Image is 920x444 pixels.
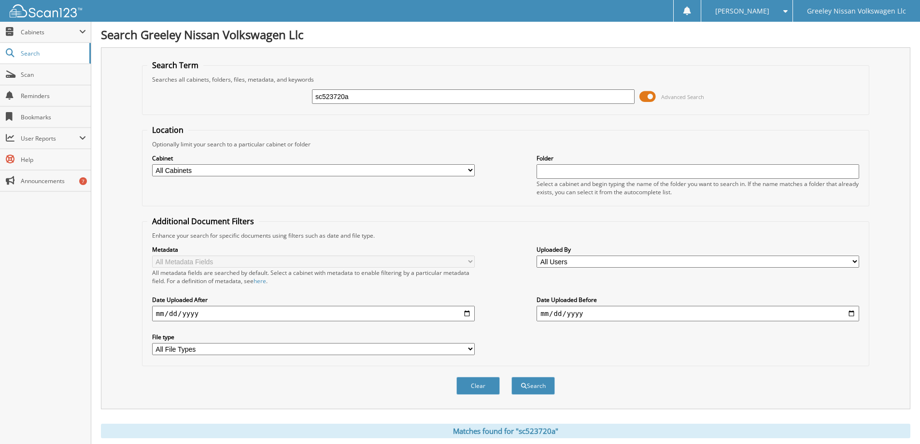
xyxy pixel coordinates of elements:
[147,75,864,84] div: Searches all cabinets, folders, files, metadata, and keywords
[21,49,85,57] span: Search
[147,60,203,71] legend: Search Term
[21,92,86,100] span: Reminders
[152,269,475,285] div: All metadata fields are searched by default. Select a cabinet with metadata to enable filtering b...
[21,156,86,164] span: Help
[661,93,704,100] span: Advanced Search
[21,113,86,121] span: Bookmarks
[79,177,87,185] div: 7
[254,277,266,285] a: here
[147,231,864,240] div: Enhance your search for specific documents using filters such as date and file type.
[10,4,82,17] img: scan123-logo-white.svg
[537,296,859,304] label: Date Uploaded Before
[101,27,910,43] h1: Search Greeley Nissan Volkswagen Llc
[147,125,188,135] legend: Location
[537,154,859,162] label: Folder
[456,377,500,395] button: Clear
[21,134,79,143] span: User Reports
[147,140,864,148] div: Optionally limit your search to a particular cabinet or folder
[101,424,910,438] div: Matches found for "sc523720a"
[147,216,259,227] legend: Additional Document Filters
[511,377,555,395] button: Search
[21,28,79,36] span: Cabinets
[152,154,475,162] label: Cabinet
[807,8,906,14] span: Greeley Nissan Volkswagen Llc
[537,306,859,321] input: end
[152,306,475,321] input: start
[152,333,475,341] label: File type
[21,71,86,79] span: Scan
[152,296,475,304] label: Date Uploaded After
[21,177,86,185] span: Announcements
[537,245,859,254] label: Uploaded By
[152,245,475,254] label: Metadata
[715,8,769,14] span: [PERSON_NAME]
[537,180,859,196] div: Select a cabinet and begin typing the name of the folder you want to search in. If the name match...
